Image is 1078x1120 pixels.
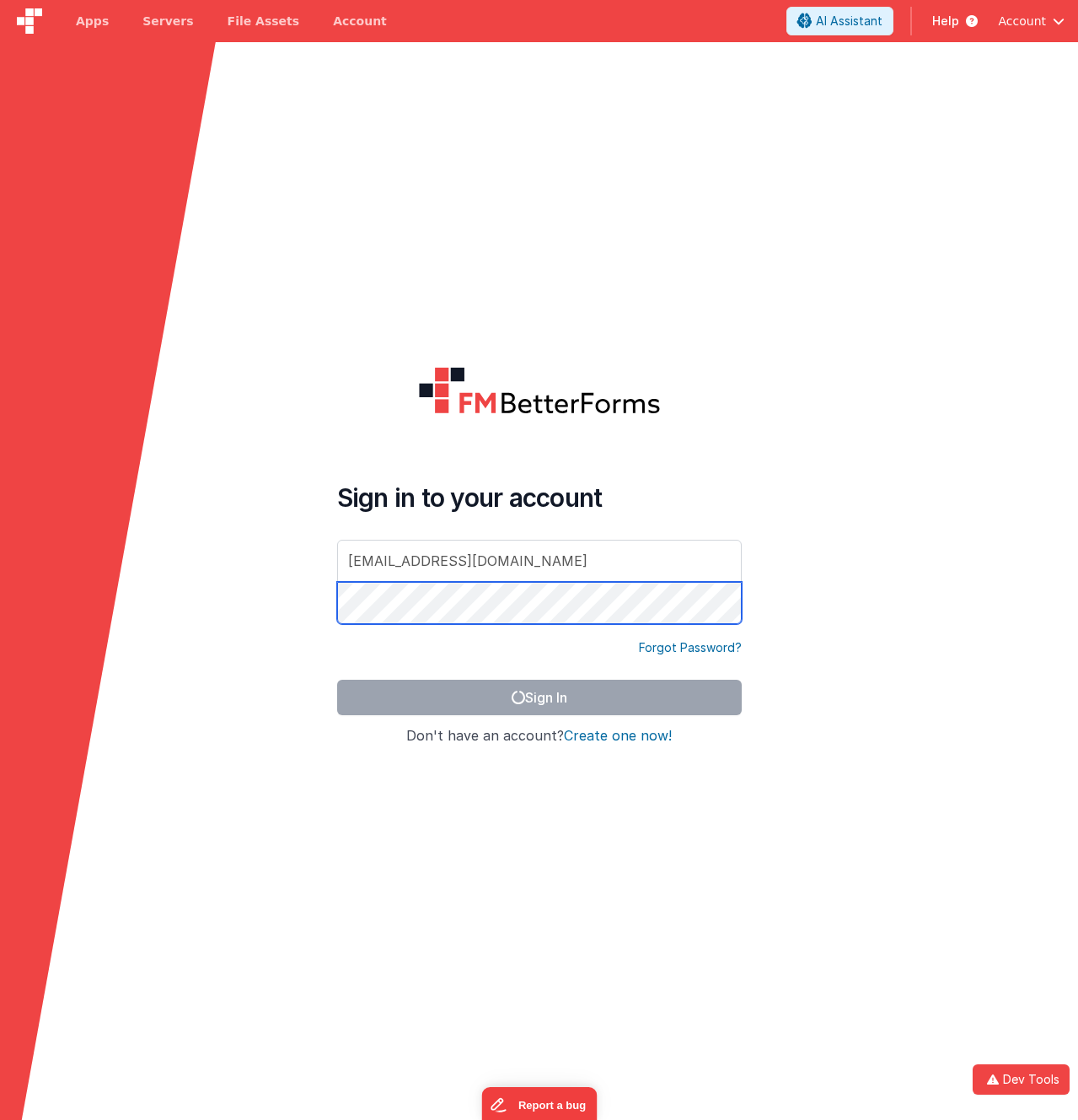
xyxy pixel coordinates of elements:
[337,680,742,715] button: Sign In
[142,13,193,30] span: Servers
[564,729,672,744] button: Create one now!
[816,13,882,30] span: AI Assistant
[337,540,742,582] input: Email Address
[998,13,1065,30] button: Account
[337,729,742,744] h4: Don't have an account?
[786,7,893,35] button: AI Assistant
[228,13,300,30] span: File Assets
[337,482,742,513] h4: Sign in to your account
[932,13,959,30] span: Help
[973,1064,1070,1095] button: Dev Tools
[639,639,742,656] a: Forgot Password?
[998,13,1046,30] span: Account
[76,13,109,30] span: Apps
